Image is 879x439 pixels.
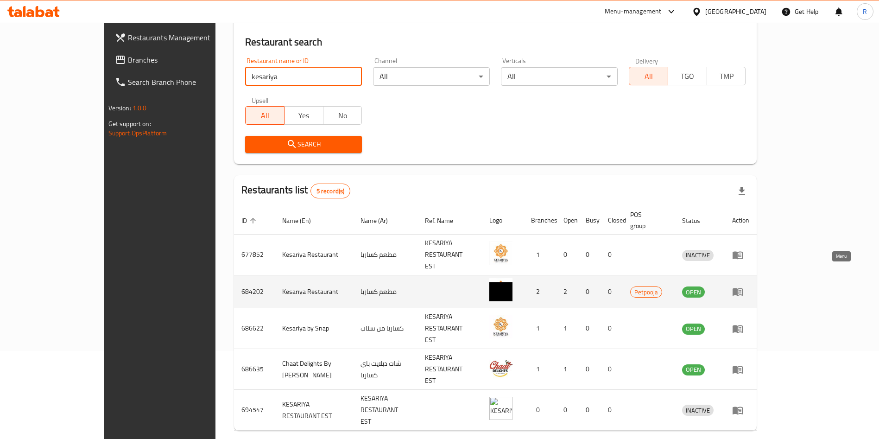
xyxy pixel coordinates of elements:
button: All [245,106,285,125]
div: OPEN [682,286,705,298]
span: TMP [711,70,742,83]
td: شات ديلايت باي كساريا [353,349,417,390]
span: OPEN [682,364,705,375]
img: Kesariya by Snap [489,315,512,338]
td: 1 [524,235,556,275]
button: No [323,106,362,125]
span: POS group [630,209,664,231]
button: Search [245,136,362,153]
div: All [501,67,618,86]
td: 1 [524,349,556,390]
td: Kesariya by Snap [275,308,353,349]
div: All [373,67,490,86]
th: Closed [601,206,623,235]
td: 2 [524,275,556,308]
th: Open [556,206,578,235]
span: Name (Ar) [360,215,400,226]
td: 0 [578,235,601,275]
span: All [633,70,664,83]
button: Yes [284,106,323,125]
div: INACTIVE [682,405,714,416]
span: OPEN [682,324,705,334]
td: 0 [578,275,601,308]
td: 0 [578,308,601,349]
span: OPEN [682,287,705,298]
button: TMP [707,67,746,85]
button: All [629,67,668,85]
div: Menu [732,249,749,261]
td: 1 [556,308,578,349]
td: مطعم كساريا [353,275,417,308]
td: 694547 [234,390,275,431]
div: INACTIVE [682,250,714,261]
div: [GEOGRAPHIC_DATA] [705,6,766,17]
label: Upsell [252,97,269,103]
td: 0 [556,235,578,275]
td: 677852 [234,235,275,275]
td: KESARIYA RESTAURANT EST [275,390,353,431]
img: Kesariya Restaurant [489,278,512,301]
td: 684202 [234,275,275,308]
td: Kesariya Restaurant [275,235,353,275]
td: 0 [601,235,623,275]
span: ID [241,215,259,226]
span: Yes [288,109,320,122]
a: Branches [108,49,251,71]
span: INACTIVE [682,405,714,416]
th: Busy [578,206,601,235]
span: No [327,109,359,122]
a: Search Branch Phone [108,71,251,93]
td: 0 [578,349,601,390]
td: 2 [556,275,578,308]
td: Chaat Delights By [PERSON_NAME] [275,349,353,390]
span: 1.0.0 [133,102,147,114]
td: 0 [601,390,623,431]
input: Search for restaurant name or ID.. [245,67,362,86]
td: Kesariya Restaurant [275,275,353,308]
img: KESARIYA RESTAURANT EST [489,397,512,420]
div: Menu [732,323,749,334]
h2: Restaurants list [241,183,350,198]
td: KESARIYA RESTAURANT EST [353,390,417,431]
td: 0 [601,308,623,349]
span: R [863,6,867,17]
td: 686622 [234,308,275,349]
td: KESARIYA RESTAURANT EST [417,308,482,349]
a: Support.OpsPlatform [108,127,167,139]
td: مطعم كساريا [353,235,417,275]
table: enhanced table [234,206,757,431]
img: Chaat Delights By Kesariya [489,356,512,379]
td: 0 [601,275,623,308]
span: Petpooja [631,287,662,298]
span: 5 record(s) [311,187,350,196]
a: Restaurants Management [108,26,251,49]
td: 1 [556,349,578,390]
td: كساريا من سناب [353,308,417,349]
span: TGO [672,70,703,83]
td: 0 [524,390,556,431]
span: INACTIVE [682,250,714,261]
div: Menu [732,364,749,375]
td: KESARIYA RESTAURANT EST [417,349,482,390]
span: Get support on: [108,118,151,130]
td: 1 [524,308,556,349]
td: KESARIYA RESTAURANT EST [417,235,482,275]
span: Search Branch Phone [128,76,243,88]
td: 0 [578,390,601,431]
h2: Restaurant search [245,35,746,49]
td: 686635 [234,349,275,390]
div: Export file [731,180,753,202]
span: Status [682,215,712,226]
img: Kesariya Restaurant [489,242,512,265]
span: Branches [128,54,243,65]
button: TGO [668,67,707,85]
th: Branches [524,206,556,235]
span: Version: [108,102,131,114]
span: All [249,109,281,122]
td: 0 [556,390,578,431]
th: Action [725,206,757,235]
div: Menu-management [605,6,662,17]
label: Delivery [635,57,658,64]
